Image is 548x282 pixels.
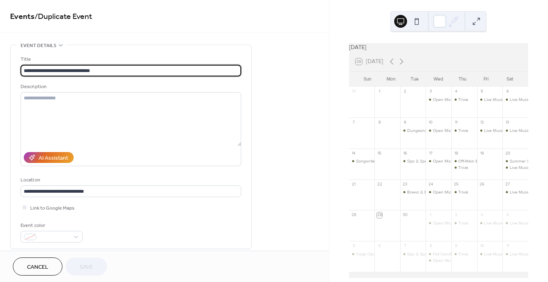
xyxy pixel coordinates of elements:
div: 8 [377,119,383,125]
div: Trivia [458,165,468,171]
div: Live Music: Jemar Phoenix [503,251,528,257]
div: Live Music: Gone Rogue [484,220,530,226]
a: Events [10,9,35,25]
div: 11 [505,243,511,249]
div: 4 [454,89,459,95]
span: Link to Google Maps [30,204,74,212]
div: 25 [454,181,459,187]
div: Open Mic Night [433,189,462,195]
div: 11 [454,119,459,125]
div: 16 [402,150,408,156]
div: 19 [479,150,485,156]
div: Open Mic Night [433,220,462,226]
div: 3 [428,89,434,95]
div: Live Music: Sean Magwire [477,97,503,103]
div: 13 [505,119,511,125]
div: Live Music: Jeffrey John [477,251,503,257]
div: 23 [402,181,408,187]
span: Event details [21,41,56,50]
div: Open Mic Night [433,257,462,263]
button: Cancel [13,257,62,276]
div: 27 [505,181,511,187]
div: 4 [505,212,511,218]
div: Live Music: Gone Rogue [477,220,503,226]
div: Yoga Class [356,251,377,257]
div: Live Music: [PERSON_NAME] [484,97,539,103]
div: Open Mic Night [426,257,451,263]
div: 10 [428,119,434,125]
div: Dungeons and Drafts [407,128,448,134]
div: Mon [379,72,403,87]
div: Title [21,55,240,64]
div: 9 [402,119,408,125]
div: Off-Main Experience [451,158,477,164]
div: Open Mic Night [426,128,451,134]
div: Trivia [451,97,477,103]
div: Trivia [458,251,468,257]
div: 15 [377,150,383,156]
div: 5 [479,89,485,95]
div: 1 [428,212,434,218]
div: Songwriters in the Round [356,158,404,164]
div: 20 [505,150,511,156]
div: 22 [377,181,383,187]
div: Description [21,82,240,91]
div: Open Mic Night [426,97,451,103]
div: Trivia [458,220,468,226]
div: Trivia [451,128,477,134]
div: 6 [377,243,383,249]
div: Fall Candle Making Workshop [426,251,451,257]
div: Fri [474,72,498,87]
div: 2 [402,89,408,95]
div: 12 [479,119,485,125]
div: Brews & Blankets [400,189,426,195]
div: 28 [351,212,357,218]
div: Yoga Class [349,251,375,257]
div: Songwriters in the Round [349,158,375,164]
div: Brews & Blankets [407,189,441,195]
div: 8 [428,243,434,249]
div: Trivia [458,128,468,134]
div: Open Mic Night [433,158,462,164]
div: Trivia [458,189,468,195]
div: Sat [498,72,522,87]
span: Cancel [27,263,48,272]
div: Live Music: Missing Maplewood [484,128,543,134]
div: Sun [356,72,379,87]
div: 5 [351,243,357,249]
div: Trivia [451,189,477,195]
div: 6 [505,89,511,95]
div: Open Mic Night [426,189,451,195]
div: 24 [428,181,434,187]
div: 14 [351,150,357,156]
div: 10 [479,243,485,249]
div: 7 [402,243,408,249]
div: Trivia [451,251,477,257]
div: Open Mic Night [433,97,462,103]
div: 1 [377,89,383,95]
div: Live Music: Mike Kelliher [503,128,528,134]
div: Open Mic Night [426,220,451,226]
div: AI Assistant [39,154,68,163]
div: Live Music: [PERSON_NAME] [484,251,539,257]
div: 29 [377,212,383,218]
div: Sips & Sparks Dating Event [400,158,426,164]
div: 31 [351,89,357,95]
div: 26 [479,181,485,187]
div: Wed [427,72,451,87]
div: 2 [454,212,459,218]
div: 30 [402,212,408,218]
div: Live Music: Missing Maplewood [477,128,503,134]
div: Trivia [458,97,468,103]
div: Sips & Sparks Dating Event [407,251,459,257]
div: 7 [351,119,357,125]
div: Fall Candle Making Workshop [433,251,490,257]
div: 18 [454,150,459,156]
div: Live Music: Carl Ricci & 706 Union Ave [503,97,528,103]
div: 17 [428,150,434,156]
div: Dungeons and Drafts [400,128,426,134]
div: Open Mic Night [433,128,462,134]
div: [DATE] [349,43,528,52]
div: Live Music: Rock Solid Alibi [503,220,528,226]
div: Sips & Sparks Dating Event [407,158,459,164]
